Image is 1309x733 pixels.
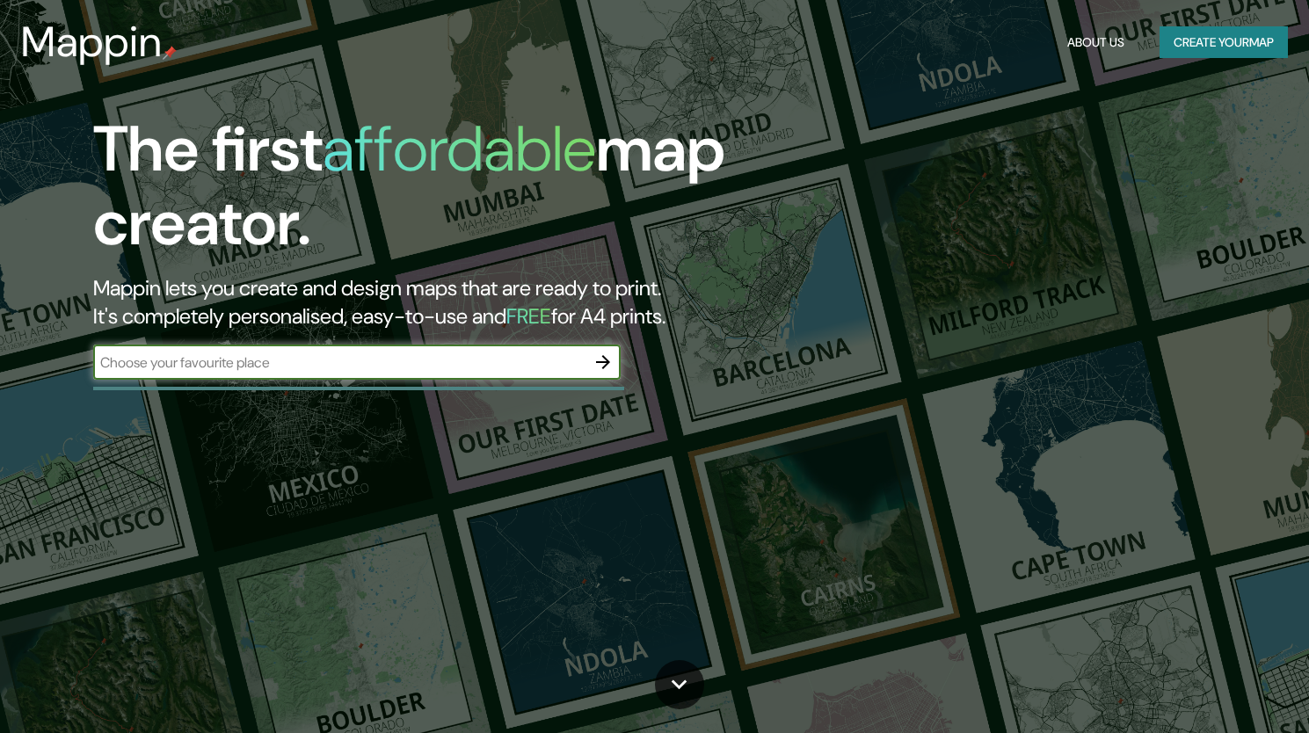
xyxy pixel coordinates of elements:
[93,352,585,373] input: Choose your favourite place
[93,274,748,330] h2: Mappin lets you create and design maps that are ready to print. It's completely personalised, eas...
[163,46,177,60] img: mappin-pin
[1153,664,1290,714] iframe: Help widget launcher
[21,18,163,67] h3: Mappin
[506,302,551,330] h5: FREE
[1160,26,1288,59] button: Create yourmap
[93,112,748,274] h1: The first map creator.
[1060,26,1131,59] button: About Us
[323,108,596,190] h1: affordable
